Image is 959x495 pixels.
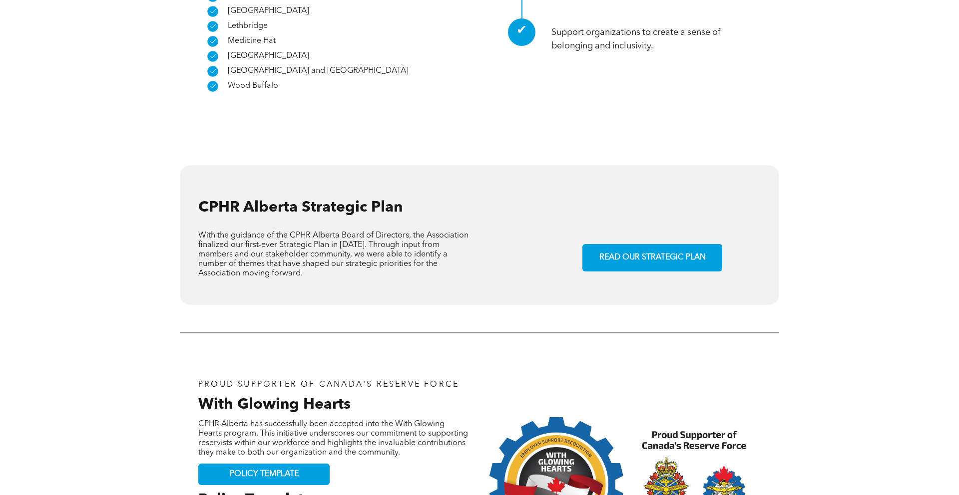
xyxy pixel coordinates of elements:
a: POLICY TEMPLATE [198,464,330,485]
span: PROUD SUPPORTER OF CANADA'S RESERVE FORCE [198,381,459,389]
span: READ OUR STRATEGIC PLAN [596,248,709,267]
span: [GEOGRAPHIC_DATA] [228,52,309,60]
span: [GEOGRAPHIC_DATA] and [GEOGRAPHIC_DATA] [228,67,409,75]
span: POLICY TEMPLATE [230,470,299,479]
p: Support organizations to create a sense of belonging and inclusivity. [551,26,754,53]
a: READ OUR STRATEGIC PLAN [582,244,722,271]
div: ✔ [508,18,535,46]
span: Wood Buffalo [228,82,278,90]
span: With the guidance of the CPHR Alberta Board of Directors, the Association finalized our first-eve... [198,232,469,277]
span: [GEOGRAPHIC_DATA] [228,7,309,15]
span: CPHR Alberta has successfully been accepted into the With Glowing Hearts program. This initiative... [198,420,468,457]
span: With Glowing Hearts [198,397,351,412]
span: Lethbridge [228,22,268,30]
span: CPHR Alberta Strategic Plan [198,200,403,215]
span: Medicine Hat [228,37,276,45]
